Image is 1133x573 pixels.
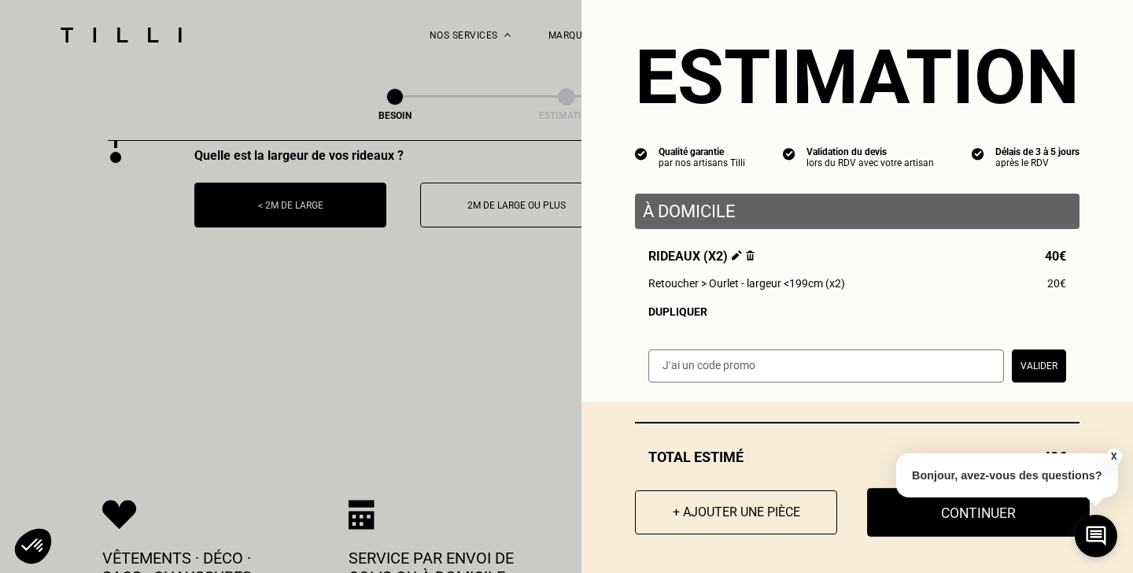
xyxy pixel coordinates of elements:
span: 20€ [1047,277,1066,290]
img: icon list info [972,146,984,161]
div: Total estimé [635,449,1079,465]
p: À domicile [643,201,1072,221]
section: Estimation [635,33,1079,121]
img: Supprimer [746,250,755,261]
span: Retoucher > Ourlet - largeur <199cm (x2) [648,277,845,290]
div: par nos artisans Tilli [659,157,745,168]
span: Rideaux (x2) [648,249,755,264]
button: Continuer [867,488,1090,537]
div: Dupliquer [648,305,1066,318]
p: Bonjour, avez-vous des questions? [896,453,1118,497]
div: lors du RDV avec votre artisan [806,157,934,168]
button: + Ajouter une pièce [635,490,837,534]
span: 40€ [1045,249,1066,264]
div: après le RDV [995,157,1079,168]
div: Délais de 3 à 5 jours [995,146,1079,157]
img: icon list info [635,146,648,161]
input: J‘ai un code promo [648,349,1004,383]
img: icon list info [783,146,795,161]
img: Éditer [732,250,742,261]
button: Valider [1012,349,1066,383]
button: X [1105,448,1121,465]
div: Qualité garantie [659,146,745,157]
div: Validation du devis [806,146,934,157]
